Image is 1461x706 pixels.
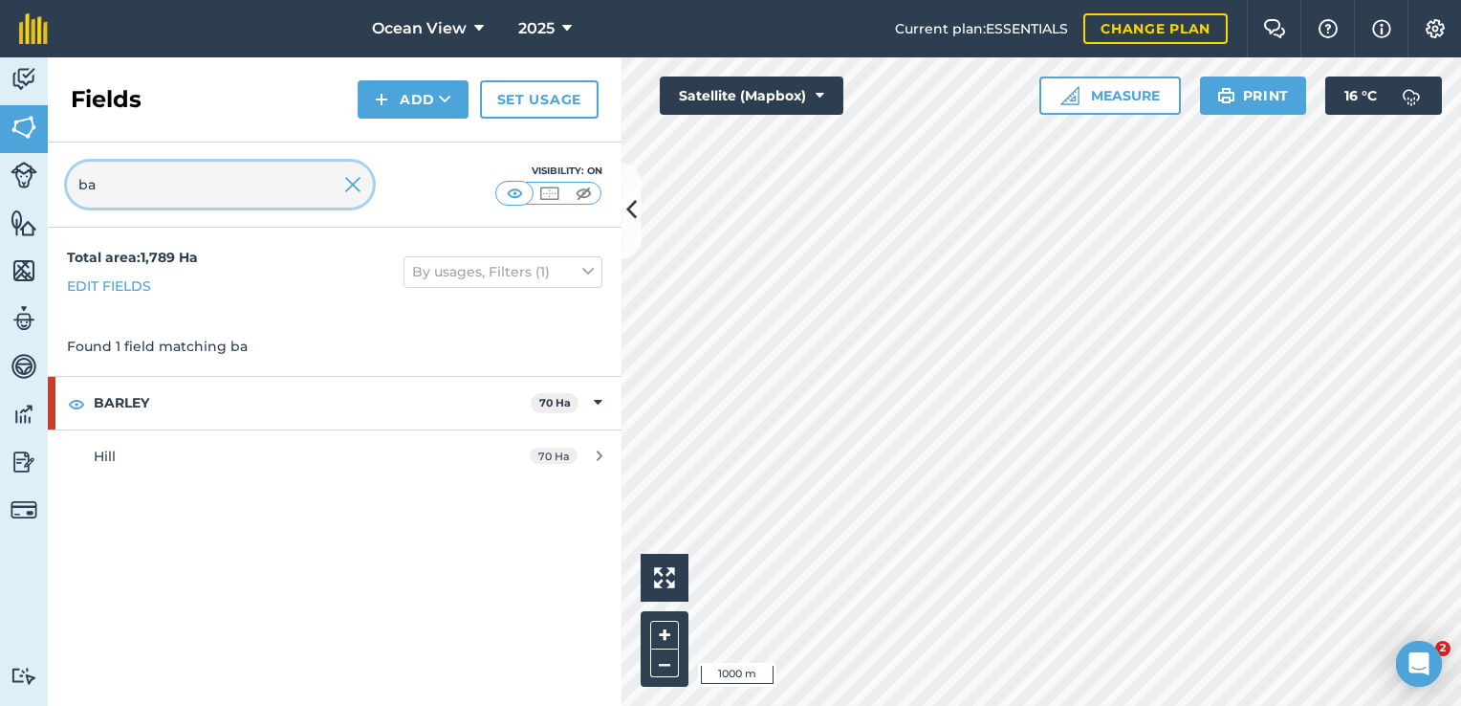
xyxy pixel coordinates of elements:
img: svg+xml;base64,PD94bWwgdmVyc2lvbj0iMS4wIiBlbmNvZGluZz0idXRmLTgiPz4KPCEtLSBHZW5lcmF0b3I6IEFkb2JlIE... [11,304,37,333]
img: svg+xml;base64,PD94bWwgdmVyc2lvbj0iMS4wIiBlbmNvZGluZz0idXRmLTgiPz4KPCEtLSBHZW5lcmF0b3I6IEFkb2JlIE... [11,496,37,523]
img: A cog icon [1424,19,1447,38]
img: svg+xml;base64,PD94bWwgdmVyc2lvbj0iMS4wIiBlbmNvZGluZz0idXRmLTgiPz4KPCEtLSBHZW5lcmF0b3I6IEFkb2JlIE... [11,400,37,429]
a: Change plan [1083,13,1228,44]
img: svg+xml;base64,PHN2ZyB4bWxucz0iaHR0cDovL3d3dy53My5vcmcvMjAwMC9zdmciIHdpZHRoPSIxNyIgaGVpZ2h0PSIxNy... [1372,17,1391,40]
button: Measure [1039,77,1181,115]
div: Open Intercom Messenger [1396,641,1442,687]
img: svg+xml;base64,PHN2ZyB4bWxucz0iaHR0cDovL3d3dy53My5vcmcvMjAwMC9zdmciIHdpZHRoPSI1NiIgaGVpZ2h0PSI2MC... [11,209,37,237]
img: Two speech bubbles overlapping with the left bubble in the forefront [1263,19,1286,38]
button: – [650,650,679,677]
button: Print [1200,77,1307,115]
button: Satellite (Mapbox) [660,77,843,115]
strong: 70 Ha [539,396,571,409]
span: Hill [94,448,116,465]
span: 70 Ha [530,448,578,464]
span: Ocean View [372,17,467,40]
img: svg+xml;base64,PD94bWwgdmVyc2lvbj0iMS4wIiBlbmNvZGluZz0idXRmLTgiPz4KPCEtLSBHZW5lcmF0b3I6IEFkb2JlIE... [11,65,37,94]
button: + [650,621,679,650]
span: 16 ° C [1344,77,1377,115]
span: 2025 [518,17,555,40]
img: svg+xml;base64,PHN2ZyB4bWxucz0iaHR0cDovL3d3dy53My5vcmcvMjAwMC9zdmciIHdpZHRoPSIyMiIgaGVpZ2h0PSIzMC... [344,173,361,196]
a: Set usage [480,80,599,119]
div: Visibility: On [495,164,602,179]
img: svg+xml;base64,PHN2ZyB4bWxucz0iaHR0cDovL3d3dy53My5vcmcvMjAwMC9zdmciIHdpZHRoPSIxNCIgaGVpZ2h0PSIyNC... [375,88,388,111]
img: Ruler icon [1060,86,1079,105]
img: svg+xml;base64,PHN2ZyB4bWxucz0iaHR0cDovL3d3dy53My5vcmcvMjAwMC9zdmciIHdpZHRoPSI1NiIgaGVpZ2h0PSI2MC... [11,256,37,285]
img: Four arrows, one pointing top left, one top right, one bottom right and the last bottom left [654,567,675,588]
strong: Total area : 1,789 Ha [67,249,198,266]
img: svg+xml;base64,PHN2ZyB4bWxucz0iaHR0cDovL3d3dy53My5vcmcvMjAwMC9zdmciIHdpZHRoPSI1MCIgaGVpZ2h0PSI0MC... [503,184,527,203]
img: svg+xml;base64,PD94bWwgdmVyc2lvbj0iMS4wIiBlbmNvZGluZz0idXRmLTgiPz4KPCEtLSBHZW5lcmF0b3I6IEFkb2JlIE... [11,162,37,188]
a: Hill70 Ha [48,430,621,482]
button: 16 °C [1325,77,1442,115]
span: Current plan : ESSENTIALS [895,18,1068,39]
img: A question mark icon [1317,19,1340,38]
img: svg+xml;base64,PHN2ZyB4bWxucz0iaHR0cDovL3d3dy53My5vcmcvMjAwMC9zdmciIHdpZHRoPSI1MCIgaGVpZ2h0PSI0MC... [572,184,596,203]
div: Found 1 field matching ba [48,317,621,376]
img: svg+xml;base64,PHN2ZyB4bWxucz0iaHR0cDovL3d3dy53My5vcmcvMjAwMC9zdmciIHdpZHRoPSI1NiIgaGVpZ2h0PSI2MC... [11,113,37,142]
span: 2 [1435,641,1450,656]
img: svg+xml;base64,PD94bWwgdmVyc2lvbj0iMS4wIiBlbmNvZGluZz0idXRmLTgiPz4KPCEtLSBHZW5lcmF0b3I6IEFkb2JlIE... [1392,77,1430,115]
div: BARLEY70 Ha [48,377,621,429]
img: fieldmargin Logo [19,13,48,44]
img: svg+xml;base64,PHN2ZyB4bWxucz0iaHR0cDovL3d3dy53My5vcmcvMjAwMC9zdmciIHdpZHRoPSIxOSIgaGVpZ2h0PSIyNC... [1217,84,1235,107]
img: svg+xml;base64,PD94bWwgdmVyc2lvbj0iMS4wIiBlbmNvZGluZz0idXRmLTgiPz4KPCEtLSBHZW5lcmF0b3I6IEFkb2JlIE... [11,352,37,381]
strong: BARLEY [94,377,531,429]
img: svg+xml;base64,PD94bWwgdmVyc2lvbj0iMS4wIiBlbmNvZGluZz0idXRmLTgiPz4KPCEtLSBHZW5lcmF0b3I6IEFkb2JlIE... [11,448,37,476]
img: svg+xml;base64,PHN2ZyB4bWxucz0iaHR0cDovL3d3dy53My5vcmcvMjAwMC9zdmciIHdpZHRoPSI1MCIgaGVpZ2h0PSI0MC... [537,184,561,203]
input: Search [67,162,373,208]
h2: Fields [71,84,142,115]
img: svg+xml;base64,PD94bWwgdmVyc2lvbj0iMS4wIiBlbmNvZGluZz0idXRmLTgiPz4KPCEtLSBHZW5lcmF0b3I6IEFkb2JlIE... [11,667,37,685]
button: Add [358,80,469,119]
img: svg+xml;base64,PHN2ZyB4bWxucz0iaHR0cDovL3d3dy53My5vcmcvMjAwMC9zdmciIHdpZHRoPSIxOCIgaGVpZ2h0PSIyNC... [68,392,85,415]
a: Edit fields [67,276,151,297]
button: By usages, Filters (1) [403,256,602,287]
